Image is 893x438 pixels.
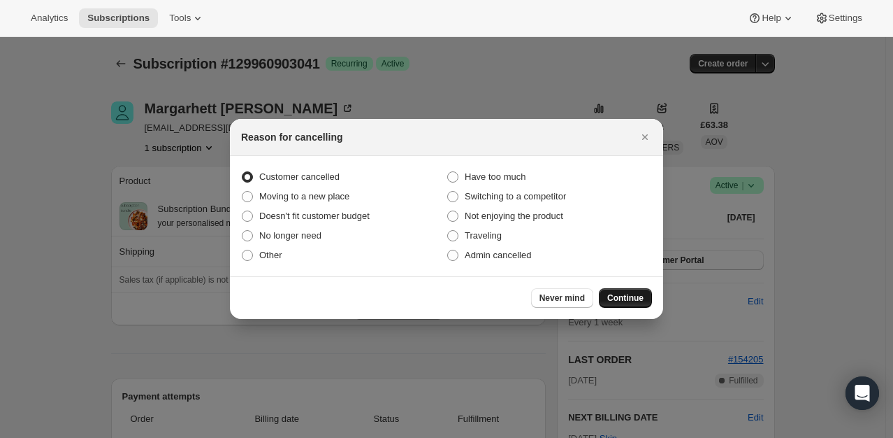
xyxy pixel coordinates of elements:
[607,292,644,304] span: Continue
[259,211,370,221] span: Doesn't fit customer budget
[87,13,150,24] span: Subscriptions
[829,13,862,24] span: Settings
[241,130,342,144] h2: Reason for cancelling
[22,8,76,28] button: Analytics
[465,250,531,260] span: Admin cancelled
[79,8,158,28] button: Subscriptions
[539,292,585,304] span: Never mind
[465,211,563,221] span: Not enjoying the product
[465,171,525,182] span: Have too much
[635,127,655,147] button: Close
[762,13,781,24] span: Help
[806,8,871,28] button: Settings
[259,230,321,241] span: No longer need
[465,230,502,241] span: Traveling
[259,250,282,260] span: Other
[531,288,593,308] button: Never mind
[31,13,68,24] span: Analytics
[161,8,213,28] button: Tools
[169,13,191,24] span: Tools
[259,171,340,182] span: Customer cancelled
[259,191,349,202] span: Moving to a new place
[599,288,652,308] button: Continue
[465,191,566,202] span: Switching to a competitor
[845,376,879,410] div: Open Intercom Messenger
[739,8,803,28] button: Help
